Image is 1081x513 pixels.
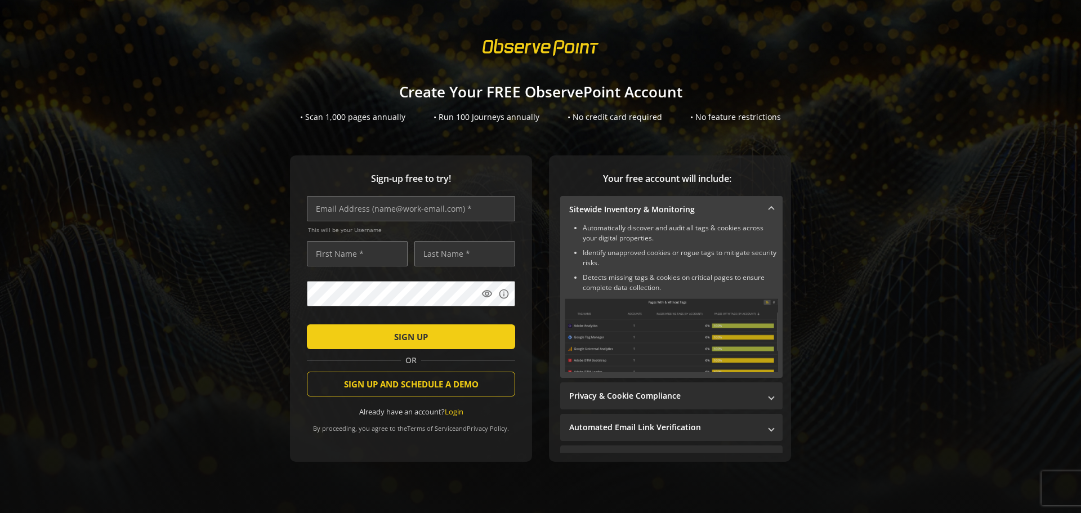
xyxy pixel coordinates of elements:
[560,196,783,223] mat-expansion-panel-header: Sitewide Inventory & Monitoring
[560,382,783,409] mat-expansion-panel-header: Privacy & Cookie Compliance
[467,424,507,432] a: Privacy Policy
[434,111,539,123] div: • Run 100 Journeys annually
[583,248,778,268] li: Identify unapproved cookies or rogue tags to mitigate security risks.
[308,226,515,234] span: This will be your Username
[498,288,510,300] mat-icon: info
[569,390,760,402] mat-panel-title: Privacy & Cookie Compliance
[394,327,428,347] span: SIGN UP
[407,424,455,432] a: Terms of Service
[481,288,493,300] mat-icon: visibility
[307,417,515,432] div: By proceeding, you agree to the and .
[401,355,421,366] span: OR
[583,223,778,243] li: Automatically discover and audit all tags & cookies across your digital properties.
[568,111,662,123] div: • No credit card required
[344,374,479,394] span: SIGN UP AND SCHEDULE A DEMO
[560,445,783,472] mat-expansion-panel-header: Performance Monitoring with Web Vitals
[560,223,783,378] div: Sitewide Inventory & Monitoring
[569,204,760,215] mat-panel-title: Sitewide Inventory & Monitoring
[307,324,515,349] button: SIGN UP
[569,422,760,433] mat-panel-title: Automated Email Link Verification
[414,241,515,266] input: Last Name *
[307,241,408,266] input: First Name *
[307,196,515,221] input: Email Address (name@work-email.com) *
[300,111,405,123] div: • Scan 1,000 pages annually
[307,407,515,417] div: Already have an account?
[690,111,781,123] div: • No feature restrictions
[565,298,778,372] img: Sitewide Inventory & Monitoring
[307,372,515,396] button: SIGN UP AND SCHEDULE A DEMO
[560,172,774,185] span: Your free account will include:
[583,273,778,293] li: Detects missing tags & cookies on critical pages to ensure complete data collection.
[445,407,463,417] a: Login
[307,172,515,185] span: Sign-up free to try!
[560,414,783,441] mat-expansion-panel-header: Automated Email Link Verification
